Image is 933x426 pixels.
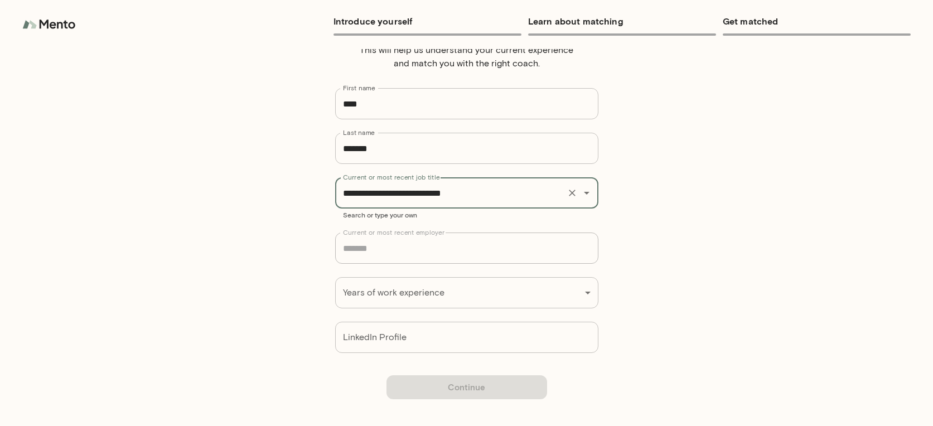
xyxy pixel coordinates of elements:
[343,83,375,93] label: First name
[723,13,911,29] h6: Get matched
[343,210,591,219] p: Search or type your own
[579,185,594,201] button: Open
[22,13,78,36] img: logo
[343,128,375,137] label: Last name
[343,172,439,182] label: Current or most recent job title
[564,185,580,201] button: Clear
[333,13,521,29] h6: Introduce yourself
[528,13,716,29] h6: Learn about matching
[343,227,444,237] label: Current or most recent employer
[355,43,578,70] p: This will help us understand your current experience and match you with the right coach.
